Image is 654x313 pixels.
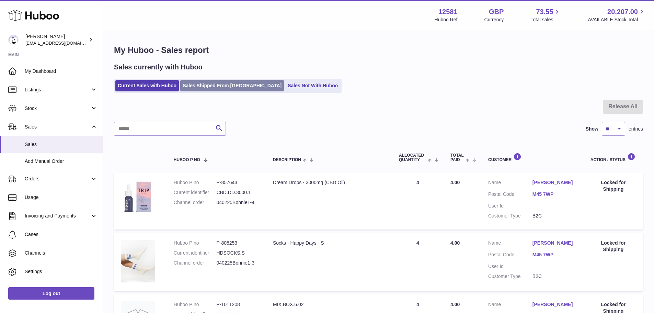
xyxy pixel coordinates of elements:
td: 4 [392,233,444,291]
span: Total sales [530,16,561,23]
span: 73.55 [536,7,553,16]
span: Sales [25,141,97,148]
span: Settings [25,268,97,275]
div: Locked for Shipping [590,179,636,192]
span: 4.00 [450,240,460,246]
dt: Current identifier [174,250,217,256]
a: Current Sales with Huboo [115,80,179,91]
dt: Customer Type [488,273,532,280]
a: M45 7WP [532,251,577,258]
strong: GBP [489,7,504,16]
img: internalAdmin-12581@internal.huboo.com [8,35,19,45]
div: Action / Status [590,153,636,162]
dt: Name [488,179,532,188]
span: 4.00 [450,302,460,307]
div: MIX.BOX.6.02 [273,301,385,308]
span: Cases [25,231,97,238]
a: Sales Shipped From [GEOGRAPHIC_DATA] [180,80,284,91]
span: [EMAIL_ADDRESS][DOMAIN_NAME] [25,40,101,46]
dd: P-857643 [216,179,259,186]
dd: HDSOCKS.S [216,250,259,256]
span: Total paid [450,153,464,162]
span: Channels [25,250,97,256]
dd: P-1011208 [216,301,259,308]
span: Invoicing and Payments [25,213,90,219]
dt: Huboo P no [174,240,217,246]
a: M45 7WP [532,191,577,198]
dt: User Id [488,203,532,209]
img: 1694773909.png [121,179,155,214]
a: [PERSON_NAME] [532,240,577,246]
dd: P-808253 [216,240,259,246]
dt: Huboo P no [174,179,217,186]
a: [PERSON_NAME] [532,179,577,186]
dd: 040225Bonnie1-4 [216,199,259,206]
span: AVAILABLE Stock Total [588,16,646,23]
span: 20,207.00 [607,7,638,16]
span: 4.00 [450,180,460,185]
a: Sales Not With Huboo [285,80,340,91]
dt: Customer Type [488,213,532,219]
td: 4 [392,172,444,230]
span: entries [629,126,643,132]
h1: My Huboo - Sales report [114,45,643,56]
dt: Postal Code [488,191,532,199]
span: Add Manual Order [25,158,97,165]
span: Usage [25,194,97,201]
div: Socks - Happy Days - S [273,240,385,246]
dd: CBD.DD.3000.1 [216,189,259,196]
a: 20,207.00 AVAILABLE Stock Total [588,7,646,23]
dt: User Id [488,263,532,270]
div: Dream Drops - 3000mg (CBD Oil) [273,179,385,186]
dt: Huboo P no [174,301,217,308]
a: Log out [8,287,94,300]
label: Show [586,126,598,132]
dt: Channel order [174,199,217,206]
dt: Channel order [174,260,217,266]
dd: B2C [532,213,577,219]
strong: 12581 [438,7,458,16]
div: Customer [488,153,577,162]
h2: Sales currently with Huboo [114,63,203,72]
dt: Current identifier [174,189,217,196]
dt: Postal Code [488,251,532,260]
dd: 040225Bonnie1-3 [216,260,259,266]
span: Listings [25,87,90,93]
div: [PERSON_NAME] [25,33,87,46]
span: My Dashboard [25,68,97,75]
a: 73.55 Total sales [530,7,561,23]
dd: B2C [532,273,577,280]
span: Huboo P no [174,158,200,162]
div: Currency [484,16,504,23]
a: [PERSON_NAME] [532,301,577,308]
span: Description [273,158,301,162]
span: Stock [25,105,90,112]
dt: Name [488,240,532,248]
span: Sales [25,124,90,130]
div: Locked for Shipping [590,240,636,253]
dt: Name [488,301,532,310]
span: ALLOCATED Quantity [399,153,426,162]
span: Orders [25,176,90,182]
div: Huboo Ref [435,16,458,23]
img: 125811695830058.jpg [121,240,155,282]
